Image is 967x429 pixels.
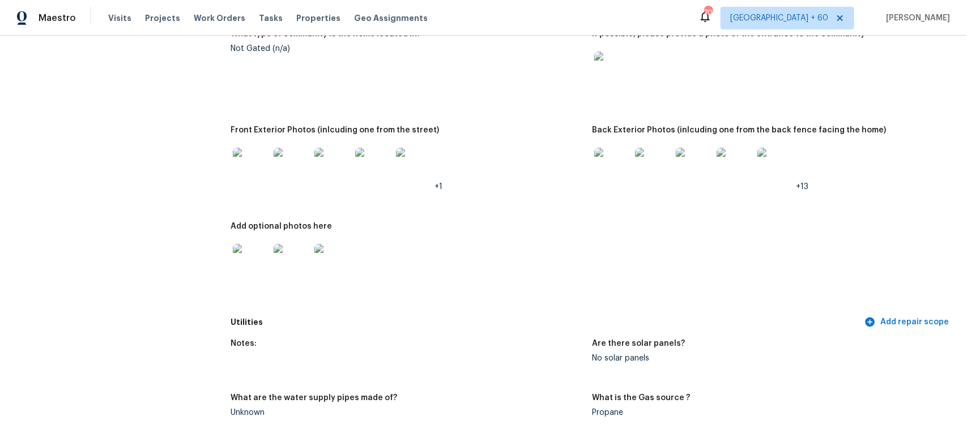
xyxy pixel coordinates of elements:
[592,409,944,417] div: Propane
[354,12,428,24] span: Geo Assignments
[881,12,950,24] span: [PERSON_NAME]
[231,45,583,53] div: Not Gated (n/a)
[259,14,283,22] span: Tasks
[434,183,442,191] span: +1
[39,12,76,24] span: Maestro
[592,394,690,402] h5: What is the Gas source ?
[145,12,180,24] span: Projects
[231,126,439,134] h5: Front Exterior Photos (inlcuding one from the street)
[231,394,397,402] h5: What are the water supply pipes made of?
[231,316,862,328] h5: Utilities
[592,126,886,134] h5: Back Exterior Photos (inlcuding one from the back fence facing the home)
[592,354,944,362] div: No solar panels
[296,12,340,24] span: Properties
[730,12,828,24] span: [GEOGRAPHIC_DATA] + 60
[231,409,583,417] div: Unknown
[796,183,808,191] span: +13
[231,340,257,348] h5: Notes:
[231,222,332,230] h5: Add optional photos here
[194,12,245,24] span: Work Orders
[867,315,949,329] span: Add repair scope
[592,340,685,348] h5: Are there solar panels?
[108,12,131,24] span: Visits
[862,312,953,333] button: Add repair scope
[704,7,712,18] div: 703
